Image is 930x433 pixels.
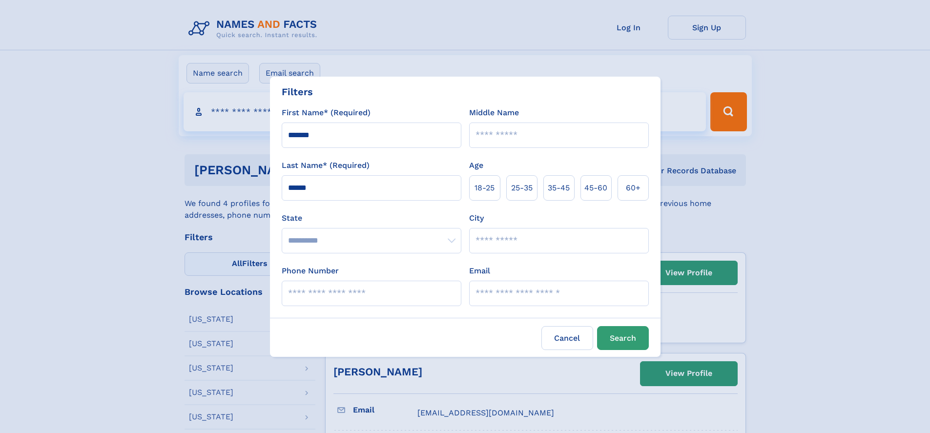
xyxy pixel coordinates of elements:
label: Email [469,265,490,277]
div: Filters [282,84,313,99]
span: 18‑25 [475,182,495,194]
label: Last Name* (Required) [282,160,370,171]
label: City [469,212,484,224]
span: 60+ [626,182,641,194]
label: Age [469,160,483,171]
label: First Name* (Required) [282,107,371,119]
label: Cancel [541,326,593,350]
label: Phone Number [282,265,339,277]
button: Search [597,326,649,350]
span: 45‑60 [584,182,607,194]
span: 25‑35 [511,182,533,194]
span: 35‑45 [548,182,570,194]
label: State [282,212,461,224]
label: Middle Name [469,107,519,119]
